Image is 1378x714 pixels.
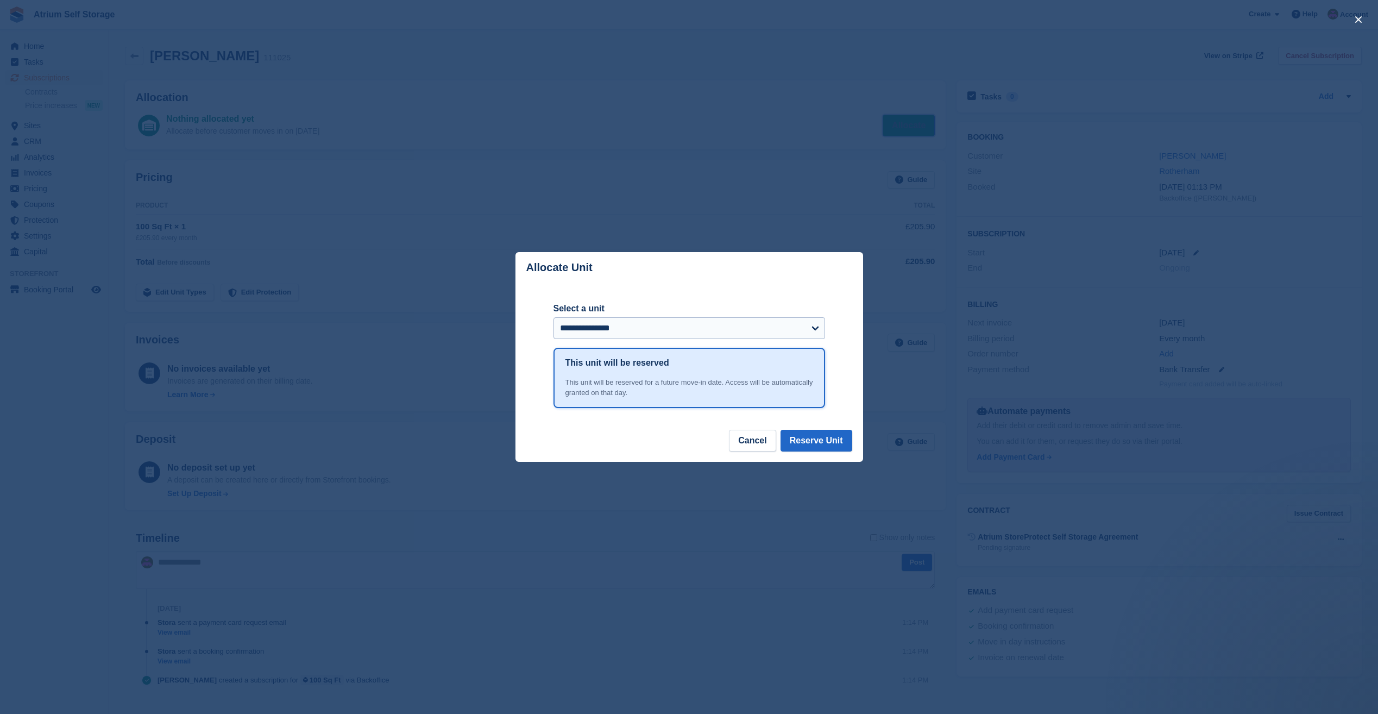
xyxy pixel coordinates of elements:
div: This unit will be reserved for a future move-in date. Access will be automatically granted on tha... [565,377,813,398]
button: Cancel [729,430,776,452]
label: Select a unit [553,302,825,315]
p: Allocate Unit [526,261,593,274]
button: Reserve Unit [781,430,852,452]
button: close [1350,11,1367,28]
h1: This unit will be reserved [565,356,669,369]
